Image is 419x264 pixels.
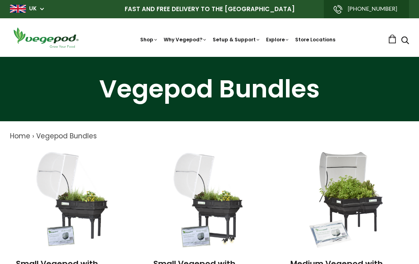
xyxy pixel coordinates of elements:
h1: Vegepod Bundles [10,77,409,101]
img: Vegepod [10,26,82,49]
a: Vegepod Bundles [36,131,97,141]
a: UK [29,5,37,13]
a: Explore [266,36,290,43]
a: Home [10,131,30,141]
a: Store Locations [295,36,335,43]
img: Small Vegepod with Canopy (Mesh), Trolley and Polytunnel Cover [168,149,251,249]
nav: breadcrumbs [10,131,409,142]
img: Small Vegepod with Canopy (Mesh), Stand and Polytunnel Cover [30,149,114,249]
img: Medium Vegepod with Canopy (Mesh), Stand and Polytunnel cover [305,149,389,249]
a: Search [401,37,409,45]
a: Shop [140,36,158,43]
span: › [32,131,34,141]
img: gb_large.png [10,5,26,13]
a: Setup & Support [213,36,260,43]
a: Why Vegepod? [164,36,207,43]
